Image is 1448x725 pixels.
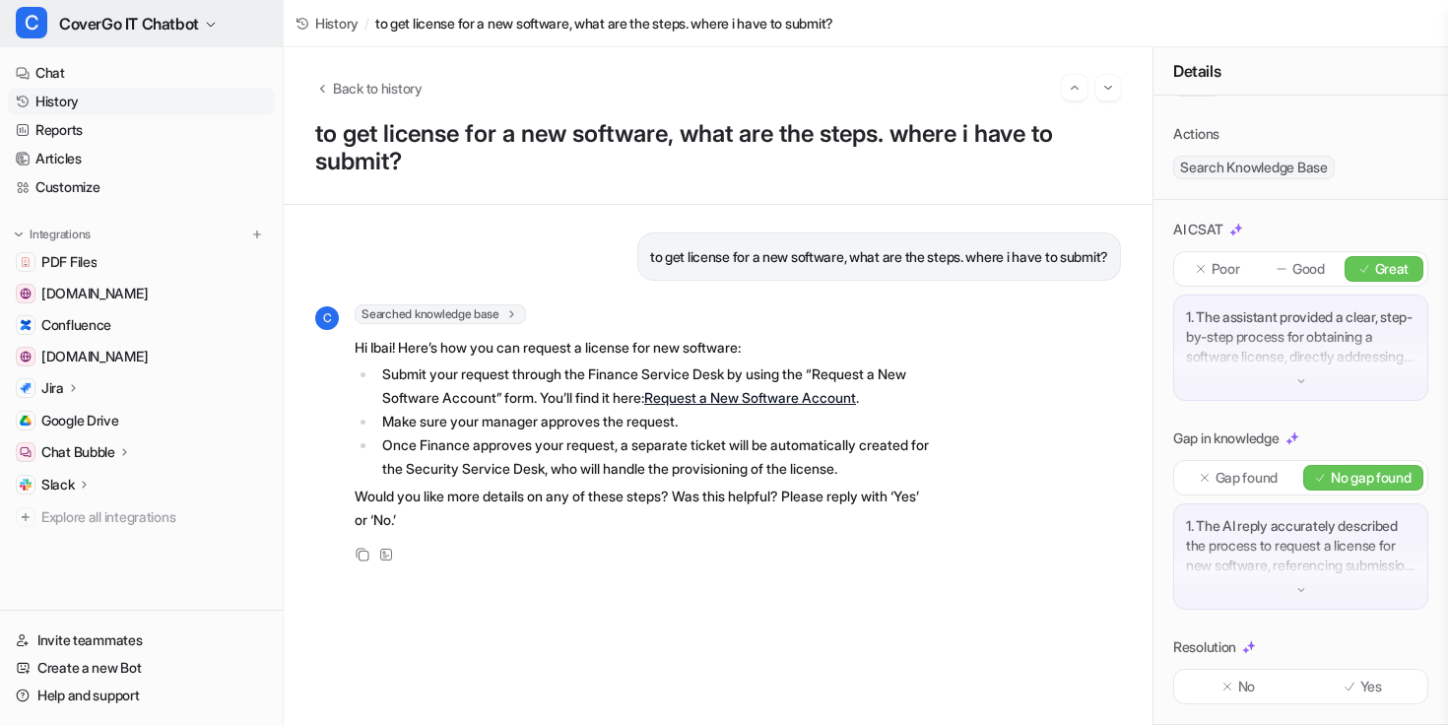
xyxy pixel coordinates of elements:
[8,145,275,172] a: Articles
[1292,259,1325,279] p: Good
[1173,428,1280,448] p: Gap in knowledge
[296,13,359,33] a: History
[20,446,32,458] img: Chat Bubble
[1331,468,1412,488] p: No gap found
[315,13,359,33] span: History
[1360,677,1382,696] p: Yes
[20,319,32,331] img: Confluence
[1095,75,1121,100] button: Go to next session
[1212,259,1240,279] p: Poor
[8,343,275,370] a: support.atlassian.com[DOMAIN_NAME]
[315,306,339,330] span: C
[355,304,526,324] span: Searched knowledge base
[1294,374,1308,388] img: down-arrow
[8,626,275,654] a: Invite teammates
[355,485,931,532] p: Would you like more details on any of these steps? Was this helpful? Please reply with ‘Yes’ or ‘...
[1062,75,1087,100] button: Go to previous session
[1153,47,1448,96] div: Details
[1173,124,1219,144] p: Actions
[12,228,26,241] img: expand menu
[59,10,199,37] span: CoverGo IT Chatbot
[376,362,931,410] li: Submit your request through the Finance Service Desk by using the “Request a New Software Account...
[8,173,275,201] a: Customize
[315,120,1121,176] h1: to get license for a new software, what are the steps. where i have to submit?
[1186,307,1415,366] p: 1. The assistant provided a clear, step-by-step process for obtaining a software license, directl...
[41,315,111,335] span: Confluence
[8,311,275,339] a: ConfluenceConfluence
[20,415,32,427] img: Google Drive
[375,13,833,33] span: to get license for a new software, what are the steps. where i have to submit?
[20,288,32,299] img: community.atlassian.com
[8,280,275,307] a: community.atlassian.com[DOMAIN_NAME]
[41,347,148,366] span: [DOMAIN_NAME]
[333,78,423,99] span: Back to history
[16,7,47,38] span: C
[1238,677,1255,696] p: No
[8,59,275,87] a: Chat
[41,284,148,303] span: [DOMAIN_NAME]
[8,88,275,115] a: History
[20,351,32,362] img: support.atlassian.com
[1101,79,1115,97] img: Next session
[8,116,275,144] a: Reports
[8,248,275,276] a: PDF FilesPDF Files
[1173,156,1335,179] span: Search Knowledge Base
[1294,583,1308,597] img: down-arrow
[1216,468,1278,488] p: Gap found
[20,479,32,491] img: Slack
[41,475,75,494] p: Slack
[41,501,267,533] span: Explore all integrations
[376,433,931,481] li: Once Finance approves your request, a separate ticket will be automatically created for the Secur...
[20,256,32,268] img: PDF Files
[30,227,91,242] p: Integrations
[16,507,35,527] img: explore all integrations
[376,410,931,433] li: Make sure your manager approves the request.
[41,411,119,430] span: Google Drive
[1173,637,1236,657] p: Resolution
[1173,220,1223,239] p: AI CSAT
[1375,259,1410,279] p: Great
[8,654,275,682] a: Create a new Bot
[8,682,275,709] a: Help and support
[41,442,115,462] p: Chat Bubble
[1186,516,1415,575] p: 1. The AI reply accurately described the process to request a license for new software, referenci...
[20,382,32,394] img: Jira
[8,225,97,244] button: Integrations
[8,503,275,531] a: Explore all integrations
[250,228,264,241] img: menu_add.svg
[8,407,275,434] a: Google DriveGoogle Drive
[1068,79,1082,97] img: Previous session
[355,336,931,360] p: Hi Ibai! Here’s how you can request a license for new software:
[650,245,1108,269] p: to get license for a new software, what are the steps. where i have to submit?
[315,78,423,99] button: Back to history
[364,13,369,33] span: /
[644,389,856,406] a: Request a New Software Account
[41,252,97,272] span: PDF Files
[41,378,64,398] p: Jira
